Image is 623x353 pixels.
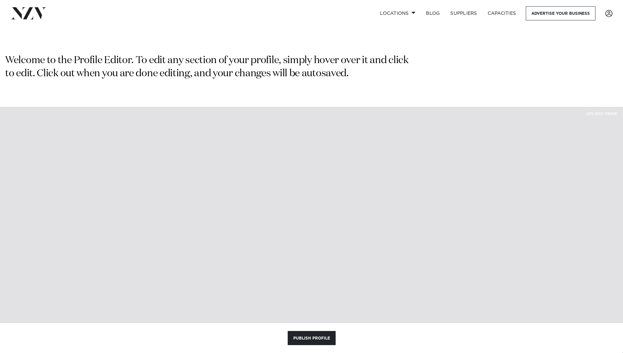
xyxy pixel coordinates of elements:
a: BLOG [421,6,445,20]
a: Capacities [482,6,522,20]
button: UPLOAD IMAGE [581,107,623,121]
p: Welcome to the Profile Editor. To edit any section of your profile, simply hover over it and clic... [5,54,411,81]
a: Locations [375,6,421,20]
a: Advertise your business [526,6,595,20]
button: Publish Profile [288,331,336,345]
a: SUPPLIERS [445,6,482,20]
img: nzv-logo.png [11,7,46,19]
